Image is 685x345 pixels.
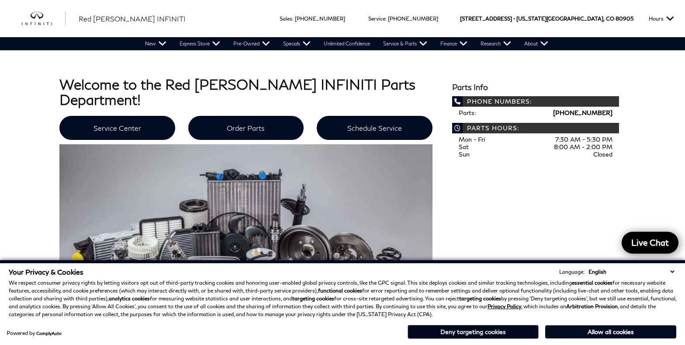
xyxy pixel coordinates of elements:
[408,325,539,339] button: Deny targeting cookies
[586,268,676,276] select: Language Select
[59,76,415,108] strong: Welcome to the Red [PERSON_NAME] INFINITI Parts Department!
[452,96,619,107] span: Phone Numbers:
[36,331,62,336] a: ComplyAuto
[227,37,277,50] a: Pre-Owned
[572,279,612,286] strong: essential cookies
[566,303,618,310] strong: Arbitration Provision
[388,15,438,22] a: [PHONE_NUMBER]
[7,331,62,336] div: Powered by
[377,37,434,50] a: Service & Parts
[488,303,521,310] a: Privacy Policy
[474,37,518,50] a: Research
[22,12,66,26] img: INFINITI
[318,37,377,50] a: Unlimited Confidence
[277,37,318,50] a: Specials
[385,15,387,22] span: :
[518,37,555,50] a: About
[368,15,385,22] span: Service
[188,116,304,140] a: Order Parts
[139,37,173,50] a: New
[292,295,334,302] strong: targeting cookies
[79,14,186,24] a: Red [PERSON_NAME] INFINITI
[295,15,345,22] a: [PHONE_NUMBER]
[622,232,678,254] a: Live Chat
[460,15,633,22] a: [STREET_ADDRESS] • [US_STATE][GEOGRAPHIC_DATA], CO 80905
[452,123,619,133] span: Parts Hours:
[9,279,676,318] p: We respect consumer privacy rights by letting visitors opt out of third-party tracking cookies an...
[317,116,432,140] a: Schedule Service
[109,295,150,302] strong: analytics cookies
[292,15,294,22] span: :
[545,325,676,338] button: Allow all cookies
[459,150,470,158] span: Sun
[59,116,175,140] a: Service Center
[459,109,476,116] span: Parts:
[555,136,612,143] span: 7:30 AM - 5:30 PM
[59,144,432,331] img: INFINITI Parts Department
[139,37,555,50] nav: Main Navigation
[459,295,501,302] strong: targeting cookies
[280,15,292,22] span: Sales
[559,269,585,275] div: Language:
[459,136,485,143] span: Mon - Fri
[553,109,612,116] a: [PHONE_NUMBER]
[79,14,186,23] span: Red [PERSON_NAME] INFINITI
[459,143,469,150] span: Sat
[452,83,619,92] h3: Parts Info
[434,37,474,50] a: Finance
[627,237,673,248] span: Live Chat
[173,37,227,50] a: Express Store
[554,143,612,150] span: 8:00 AM - 2:00 PM
[593,150,612,158] span: Closed
[318,287,362,294] strong: functional cookies
[22,12,66,26] a: infiniti
[9,268,83,276] span: Your Privacy & Cookies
